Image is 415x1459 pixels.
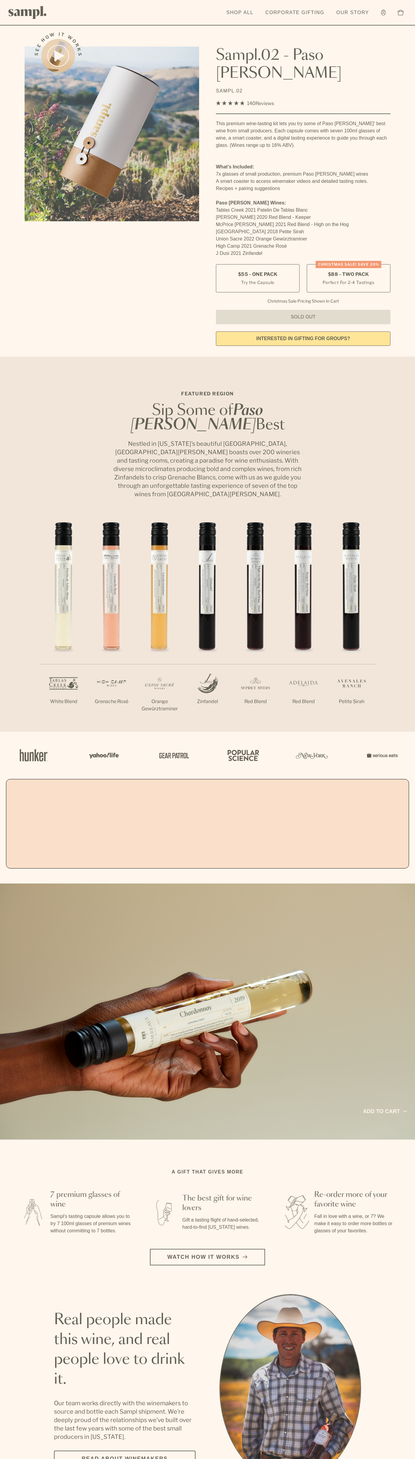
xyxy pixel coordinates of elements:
li: 7x glasses of small production, premium Paso [PERSON_NAME] wines [216,171,390,178]
a: Shop All [223,6,256,19]
strong: Paso [PERSON_NAME] Wines: [216,200,286,205]
span: [GEOGRAPHIC_DATA] 2018 Petite Sirah [216,229,304,234]
p: Red Blend [231,698,279,705]
p: Zinfandel [184,698,231,705]
span: McPrice [PERSON_NAME] 2021 Red Blend - High on the Hog [216,222,349,227]
img: Artboard_5_7fdae55a-36fd-43f7-8bfd-f74a06a2878e_x450.png [155,742,191,768]
span: High Camp 2021 Grenache Rosé [216,243,287,249]
li: A smart coaster to access winemaker videos and detailed tasting notes. [216,178,390,185]
li: 5 / 7 [231,518,279,724]
h3: Re-order more of your favorite wine [314,1190,396,1209]
li: 6 / 7 [279,518,327,724]
p: White Blend [40,698,88,705]
span: Reviews [255,101,274,106]
p: Our team works directly with the winemakers to source and bottle each Sampl shipment. We’re deepl... [54,1399,196,1441]
p: Fall in love with a wine, or 7? We make it easy to order more bottles or glasses of your favorites. [314,1213,396,1234]
p: Featured Region [112,390,303,397]
small: Perfect For 2-4 Tastings [323,279,374,285]
h2: Real people made this wine, and real people love to drink it. [54,1310,196,1389]
img: Artboard_3_0b291449-6e8c-4d07-b2c2-3f3601a19cd1_x450.png [294,742,330,768]
em: Paso [PERSON_NAME] [130,403,263,432]
div: This premium wine-tasting kit lets you try some of Paso [PERSON_NAME]' best wine from small produ... [216,120,390,149]
img: Artboard_4_28b4d326-c26e-48f9-9c80-911f17d6414e_x450.png [224,742,260,768]
img: Artboard_6_04f9a106-072f-468a-bdd7-f11783b05722_x450.png [85,742,121,768]
h3: 7 premium glasses of wine [50,1190,132,1209]
img: Sampl logo [8,6,47,19]
span: Tablas Creek 2021 Patelin De Tablas Blanc [216,207,308,213]
a: Add to cart [363,1107,407,1116]
p: Gift a tasting flight of hand-selected, hard-to-find [US_STATE] wines. [182,1216,264,1231]
a: Our Story [333,6,372,19]
p: Grenache Rosé [88,698,136,705]
p: Orange Gewürztraminer [136,698,184,712]
span: J Dusi 2021 Zinfandel [216,251,262,256]
p: Nestled in [US_STATE]’s beautiful [GEOGRAPHIC_DATA], [GEOGRAPHIC_DATA][PERSON_NAME] boasts over 2... [112,440,303,498]
h3: The best gift for wine lovers [182,1194,264,1213]
li: 1 / 7 [40,518,88,724]
button: See how it works [41,39,75,73]
h2: Sip Some of Best [112,403,303,432]
li: 2 / 7 [88,518,136,724]
p: Petite Sirah [327,698,375,705]
span: $55 - One Pack [238,271,278,278]
p: SAMPL.02 [216,87,390,95]
span: [PERSON_NAME] 2020 Red Blend - Keeper [216,215,311,220]
a: Corporate Gifting [262,6,327,19]
li: Recipes + pairing suggestions [216,185,390,192]
strong: What’s Included: [216,164,254,169]
small: Try the Capsule [241,279,274,285]
li: Christmas Sale Pricing Shown In Cart [264,298,342,304]
div: CHRISTMAS SALE! Save 20% [316,261,381,268]
span: Union Sacre 2022 Orange Gewürztraminer [216,236,307,241]
li: 4 / 7 [184,518,231,724]
h1: Sampl.02 - Paso [PERSON_NAME] [216,47,390,83]
li: 3 / 7 [136,518,184,732]
a: interested in gifting for groups? [216,331,390,346]
p: Sampl's tasting capsule allows you to try 7 100ml glasses of premium wines without committing to ... [50,1213,132,1234]
button: Watch how it works [150,1249,265,1265]
h2: A gift that gives more [172,1168,243,1176]
img: Sampl.02 - Paso Robles [25,47,199,221]
img: Artboard_1_c8cd28af-0030-4af1-819c-248e302c7f06_x450.png [16,742,52,768]
span: 140 [247,101,255,106]
li: 7 / 7 [327,518,375,724]
span: $88 - Two Pack [328,271,369,278]
div: 140Reviews [216,99,274,107]
p: Red Blend [279,698,327,705]
img: Artboard_7_5b34974b-f019-449e-91fb-745f8d0877ee_x450.png [363,742,399,768]
button: Sold Out [216,310,390,324]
